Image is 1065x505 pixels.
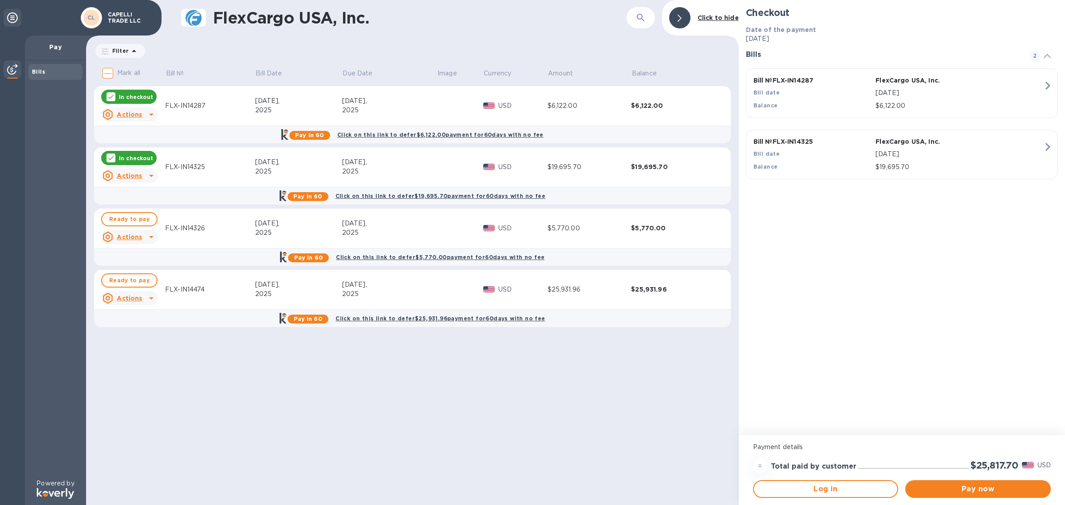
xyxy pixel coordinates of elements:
[746,130,1058,179] button: Bill №FLX-IN14325FlexCargo USA, Inc.Bill date[DATE]Balance$19,695.70
[255,106,342,115] div: 2025
[753,89,780,96] b: Bill date
[746,68,1058,118] button: Bill №FLX-IN14287FlexCargo USA, Inc.Bill date[DATE]Balance$6,122.00
[438,69,457,78] p: Image
[498,101,547,110] p: USD
[753,150,780,157] b: Bill date
[1022,462,1034,468] img: USD
[108,12,152,24] p: CAPELLI TRADE LLC
[294,316,323,322] b: Pay in 60
[548,69,573,78] p: Amount
[876,76,994,85] p: FlexCargo USA, Inc.
[753,137,872,146] p: Bill № FLX-IN14325
[548,162,631,172] div: $19,695.70
[256,69,282,78] p: Bill Date
[37,488,74,499] img: Logo
[255,167,342,176] div: 2025
[746,26,816,33] b: Date of the payment
[548,101,631,110] div: $6,122.00
[293,193,322,200] b: Pay in 60
[753,102,778,109] b: Balance
[342,96,437,106] div: [DATE],
[548,224,631,233] div: $5,770.00
[483,286,495,292] img: USD
[498,162,547,172] p: USD
[342,228,437,237] div: 2025
[255,289,342,299] div: 2025
[631,162,715,171] div: $19,695.70
[970,460,1018,471] h2: $25,817.70
[117,68,140,78] p: Mark all
[343,69,384,78] span: Due Date
[876,88,1043,98] p: [DATE]
[753,480,899,498] button: Log in
[483,225,495,231] img: USD
[483,164,495,170] img: USD
[166,69,196,78] span: Bill №
[631,224,715,233] div: $5,770.00
[343,69,372,78] p: Due Date
[109,275,150,286] span: Ready to pay
[632,69,668,78] span: Balance
[1029,51,1040,61] span: 2
[117,172,142,179] u: Actions
[165,162,255,172] div: FLX-IN14325
[876,162,1043,172] p: $19,695.70
[753,163,778,170] b: Balance
[117,111,142,118] u: Actions
[548,285,631,294] div: $25,931.96
[498,285,547,294] p: USD
[342,219,437,228] div: [DATE],
[342,158,437,167] div: [DATE],
[483,103,495,109] img: USD
[905,480,1051,498] button: Pay now
[255,158,342,167] div: [DATE],
[342,289,437,299] div: 2025
[255,280,342,289] div: [DATE],
[876,101,1043,110] p: $6,122.00
[753,459,767,473] div: =
[32,68,45,75] b: Bills
[548,69,584,78] span: Amount
[753,442,1051,452] p: Payment details
[213,8,627,27] h1: FlexCargo USA, Inc.
[255,96,342,106] div: [DATE],
[165,101,255,110] div: FLX-IN14287
[294,254,323,261] b: Pay in 60
[109,47,129,55] p: Filter
[87,14,95,21] b: CL
[912,484,1044,494] span: Pay now
[876,150,1043,159] p: [DATE]
[335,315,545,322] b: Click on this link to defer $25,931.96 payment for 60 days with no fee
[101,212,158,226] button: Ready to pay
[101,273,158,288] button: Ready to pay
[484,69,511,78] p: Currency
[632,69,657,78] p: Balance
[32,43,79,51] p: Pay
[631,101,715,110] div: $6,122.00
[117,295,142,302] u: Actions
[876,137,994,146] p: FlexCargo USA, Inc.
[109,214,150,225] span: Ready to pay
[295,132,324,138] b: Pay in 60
[342,167,437,176] div: 2025
[746,34,1058,43] p: [DATE]
[166,69,184,78] p: Bill №
[753,76,872,85] p: Bill № FLX-IN14287
[342,280,437,289] div: [DATE],
[256,69,293,78] span: Bill Date
[336,254,544,260] b: Click on this link to defer $5,770.00 payment for 60 days with no fee
[255,219,342,228] div: [DATE],
[36,479,74,488] p: Powered by
[255,228,342,237] div: 2025
[1037,461,1051,470] p: USD
[631,285,715,294] div: $25,931.96
[698,14,739,21] b: Click to hide
[165,224,255,233] div: FLX-IN14326
[165,285,255,294] div: FLX-IN14474
[771,462,856,471] h3: Total paid by customer
[335,193,545,199] b: Click on this link to defer $19,695.70 payment for 60 days with no fee
[342,106,437,115] div: 2025
[119,154,153,162] p: In checkout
